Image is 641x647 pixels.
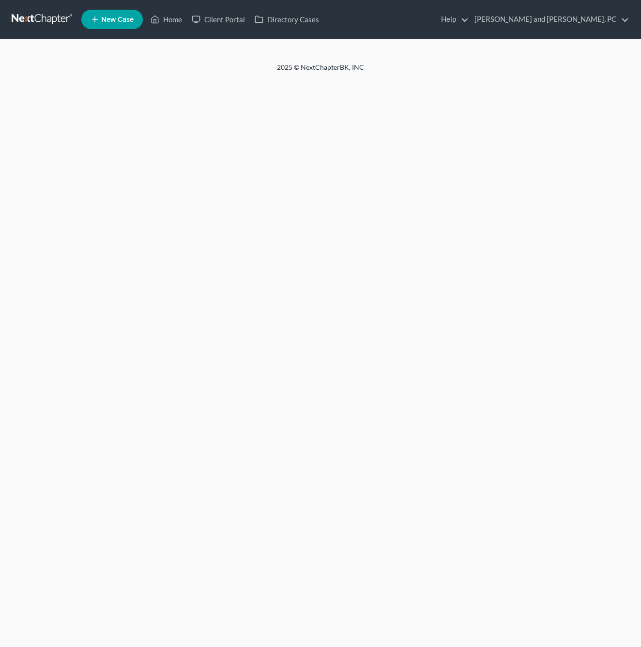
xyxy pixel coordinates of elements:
a: Directory Cases [250,11,324,28]
new-legal-case-button: New Case [81,10,143,29]
div: 2025 © NextChapterBK, INC [45,63,596,80]
a: Home [146,11,187,28]
a: Help [436,11,469,28]
a: [PERSON_NAME] and [PERSON_NAME], PC [470,11,629,28]
a: Client Portal [187,11,250,28]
